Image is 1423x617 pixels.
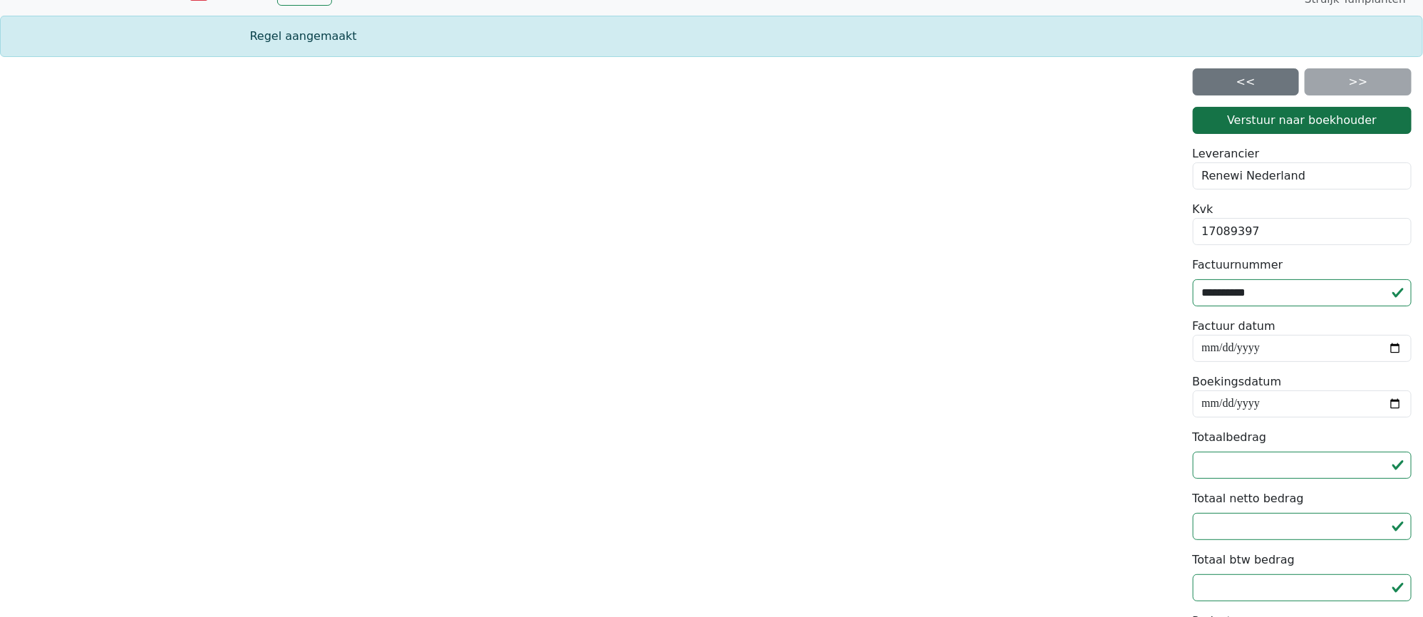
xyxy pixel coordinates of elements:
label: Totaal netto bedrag [1193,490,1304,507]
label: Totaal btw bedrag [1193,551,1295,569]
div: 17089397 [1193,218,1412,245]
label: Leverancier [1193,145,1260,162]
label: Boekingsdatum [1193,373,1282,390]
label: Totaalbedrag [1193,429,1267,446]
label: Factuur datum [1193,318,1276,335]
div: Renewi Nederland [1193,162,1412,190]
a: << [1193,68,1300,95]
label: Factuurnummer [1193,256,1283,274]
label: Kvk [1193,201,1214,218]
div: Regel aangemaakt [242,28,1182,45]
button: Verstuur naar boekhouder [1193,107,1412,134]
